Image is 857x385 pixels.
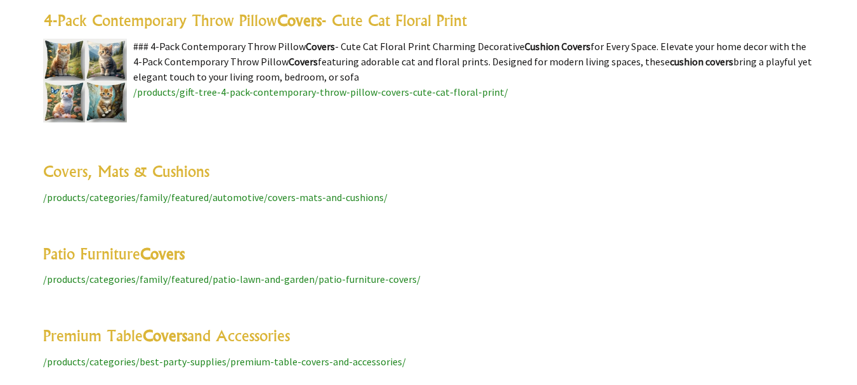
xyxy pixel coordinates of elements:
[43,244,185,263] a: Patio FurnitureCovers
[43,39,127,122] img: 4-Pack Contemporary Throw Pillow Covers - Cute Cat Floral Print
[143,326,187,345] highlight: Covers
[43,191,388,204] a: /products/categories/family/featured/automotive/covers-mats-and-cushions/
[670,55,733,68] highlight: cushion covers
[43,162,209,181] a: Covers, Mats & Cushions
[43,11,467,30] a: 4-Pack Contemporary Throw PillowCovers- Cute Cat Floral Print
[306,40,335,53] highlight: Covers
[525,40,591,53] highlight: Cushion Covers
[43,326,290,345] a: Premium TableCoversand Accessories
[277,11,322,30] highlight: Covers
[43,355,406,368] a: /products/categories/best-party-supplies/premium-table-covers-and-accessories/
[133,86,508,98] a: /products/gift-tree-4-pack-contemporary-throw-pillow-covers-cute-cat-floral-print/
[289,55,318,68] highlight: Covers
[140,244,185,263] highlight: Covers
[43,273,421,285] a: /products/categories/family/featured/patio-lawn-and-garden/patio-furniture-covers/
